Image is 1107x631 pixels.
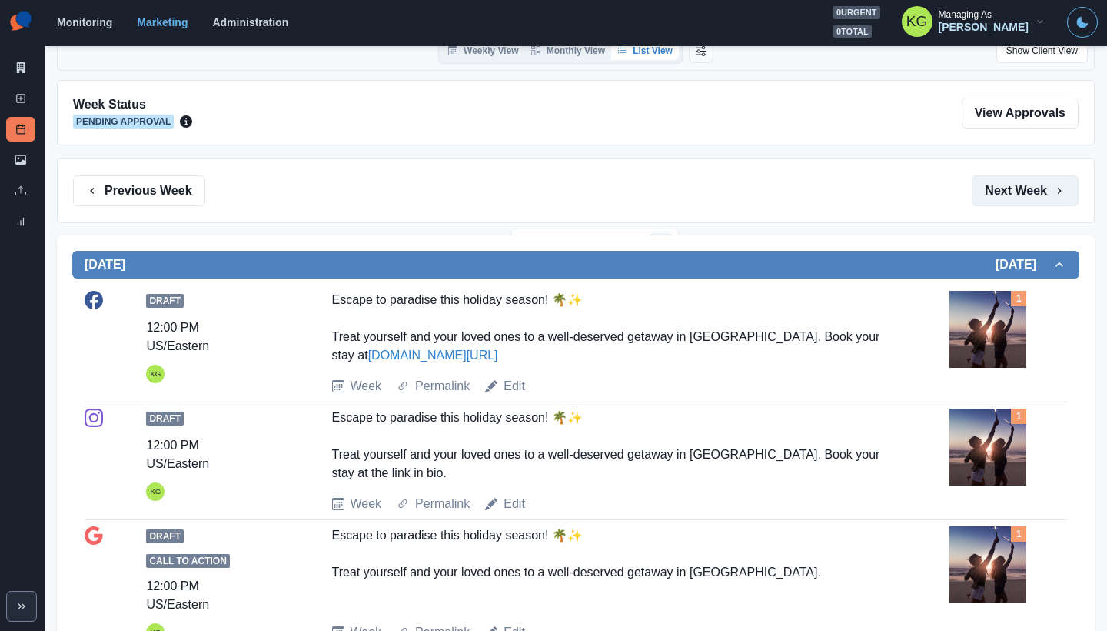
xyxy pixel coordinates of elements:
button: Expand [6,591,37,622]
div: The Week Of [510,229,680,259]
span: Draft [146,294,184,308]
button: Toggle Mode [1067,7,1098,38]
a: Marketing Summary [6,55,35,80]
a: Week [351,377,382,396]
a: Administration [212,16,288,28]
span: Draft [146,529,184,543]
div: Escape to paradise this holiday season! 🌴✨ Treat yourself and your loved ones to a well-deserved ... [332,291,882,365]
h2: [DATE] [85,257,125,272]
div: / [557,235,563,253]
div: Escape to paradise this holiday season! 🌴✨ Treat yourself and your loved ones to a well-deserved ... [332,526,882,611]
span: Pending Approval [73,115,174,129]
button: [DATE][DATE] [72,251,1079,279]
h2: Week Status [73,97,192,112]
img: fmxchfe7tbj3mcmptxfy [949,409,1026,486]
button: Next Week [972,175,1079,206]
a: Post Schedule [6,117,35,142]
div: 12:00 PM US/Eastern [146,319,264,356]
div: Escape to paradise this holiday season! 🌴✨ Treat yourself and your loved ones to a well-deserved ... [332,409,882,482]
a: Media Library [6,148,35,172]
a: [DOMAIN_NAME][URL] [368,349,498,362]
span: 0 urgent [833,6,880,19]
a: Edit [504,377,525,396]
div: The Week Of [597,235,623,253]
span: 0 total [833,25,872,38]
div: Total Media Attached [1011,409,1026,424]
button: Previous Week [73,175,205,206]
div: Katrina Gallardo [906,3,928,40]
div: Total Media Attached [1011,526,1026,542]
button: Monthly View [525,42,611,60]
button: List View [611,42,679,60]
div: The Week Of [539,235,557,253]
div: Katrina Gallardo [150,482,161,501]
a: New Post [6,86,35,111]
a: Marketing [137,16,188,28]
a: Review Summary [6,209,35,234]
img: fmxchfe7tbj3mcmptxfy [949,291,1026,368]
div: 12:00 PM US/Eastern [146,577,264,614]
button: Show Client View [996,38,1088,63]
h2: [DATE] [996,257,1052,272]
a: Uploads [6,179,35,203]
a: Permalink [415,495,470,513]
div: Total Media Attached [1011,291,1026,306]
a: Permalink [415,377,470,396]
button: Change View Order [689,38,713,63]
div: Date [514,235,623,253]
div: The Week Of [514,235,533,253]
a: Edit [504,495,525,513]
div: [PERSON_NAME] [939,21,1029,34]
a: Week [351,495,382,513]
a: View Approvals [962,98,1079,129]
button: Weekly View [442,42,525,60]
div: / [533,235,539,253]
button: The Week Of [649,233,673,255]
div: Managing As [939,9,992,20]
div: 12:00 PM US/Eastern [146,436,264,473]
span: Call to Action [146,554,229,568]
span: Draft [146,412,184,426]
div: Katrina Gallardo [150,365,161,383]
div: The Week Of [563,235,597,253]
button: Managing As[PERSON_NAME] [889,6,1058,37]
a: Monitoring [57,16,112,28]
img: fmxchfe7tbj3mcmptxfy [949,526,1026,603]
